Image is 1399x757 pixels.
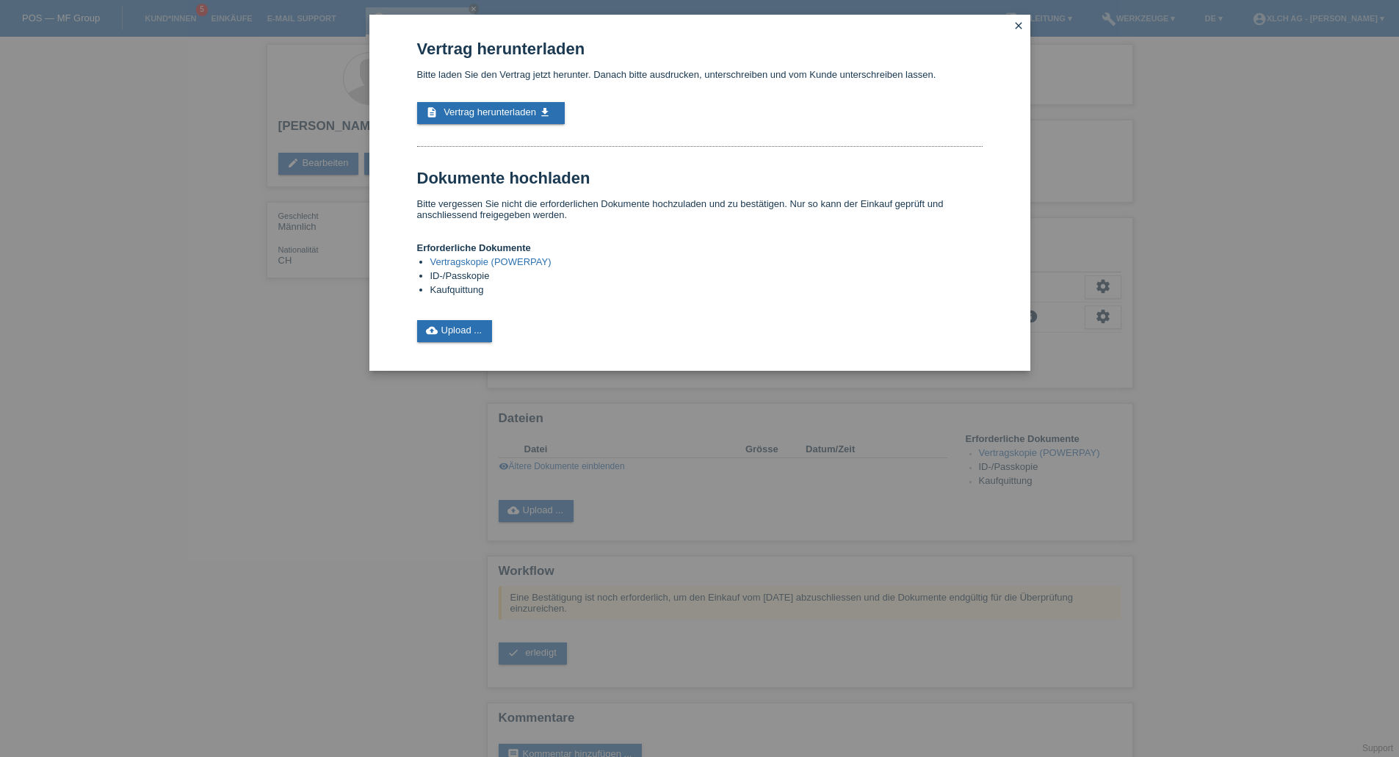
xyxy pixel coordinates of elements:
h4: Erforderliche Dokumente [417,242,983,253]
a: cloud_uploadUpload ... [417,320,493,342]
i: close [1013,20,1024,32]
li: ID-/Passkopie [430,270,983,284]
h1: Vertrag herunterladen [417,40,983,58]
li: Kaufquittung [430,284,983,298]
a: description Vertrag herunterladen get_app [417,102,565,124]
i: cloud_upload [426,325,438,336]
i: description [426,106,438,118]
i: get_app [539,106,551,118]
p: Bitte vergessen Sie nicht die erforderlichen Dokumente hochzuladen und zu bestätigen. Nur so kann... [417,198,983,220]
h1: Dokumente hochladen [417,169,983,187]
span: Vertrag herunterladen [444,106,536,117]
a: Vertragskopie (POWERPAY) [430,256,552,267]
a: close [1009,18,1028,35]
p: Bitte laden Sie den Vertrag jetzt herunter. Danach bitte ausdrucken, unterschreiben und vom Kunde... [417,69,983,80]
